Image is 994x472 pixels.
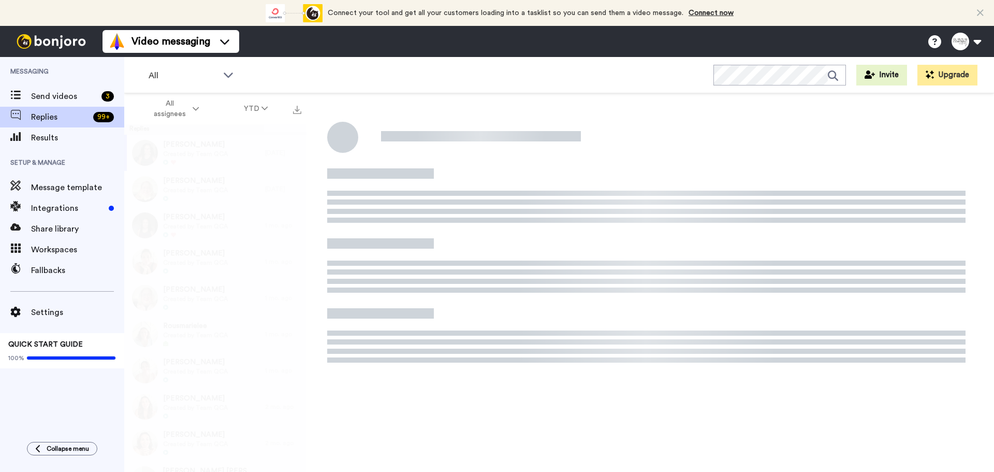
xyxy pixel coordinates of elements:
[31,111,89,123] span: Replies
[163,367,228,376] span: Created by Team QCA
[132,176,158,202] img: 9fa1040b-45d7-4293-8f5d-702a1c0af053-thumb.jpg
[163,248,228,259] span: [PERSON_NAME]
[31,264,124,277] span: Fallbacks
[124,425,306,461] a: [PERSON_NAME]Created by Team QCA2 mo. ago
[163,284,228,295] span: [PERSON_NAME]
[163,186,228,194] span: Created by Team QCA
[124,244,306,280] a: [PERSON_NAME]Created by Team QCA1 mo. ago
[163,404,228,412] span: Created by Team QCA
[265,258,301,266] div: 1 mo. ago
[293,106,301,114] img: export.svg
[93,112,114,122] div: 99 +
[124,316,306,352] a: RousmarieleeCreated by Team QCA1 mo. ago
[132,321,158,347] img: b962b962-a46d-4490-b361-99ce93977d59-thumb.jpg
[132,357,158,383] img: 03beced3-5ac1-498c-b211-006333664032-thumb.jpg
[222,99,290,118] button: YTD
[163,295,228,303] span: Created by Team QCA
[8,341,83,348] span: QUICK START GUIDE
[132,430,158,456] img: 0e16e4fb-aa00-4321-838b-e7c57e050c1f-thumb.jpg
[132,394,158,420] img: d698f547-17d3-456f-8cda-5a1077c63d21-thumb.jpg
[132,249,158,275] img: 792400da-58ba-4442-8d63-efda9c45116f-thumb.jpg
[163,259,228,267] span: Created by Team QCA
[689,9,734,17] a: Connect now
[124,135,306,171] a: [PERSON_NAME]Created by Team QCA[DATE]
[163,321,228,331] span: Rousmarielee
[265,366,301,375] div: 1 mo. ago
[163,440,228,448] span: Created by Team QCA
[8,354,24,362] span: 100%
[124,207,306,244] a: [PERSON_NAME]Created by Team QCA1 mo. ago
[132,140,158,166] img: 865bb207-6efa-4e33-b0ed-347afdd1d52c-thumb.jpg
[856,65,907,85] button: Invite
[124,352,306,389] a: [PERSON_NAME]Created by Team QCA1 mo. ago
[163,393,228,404] span: [PERSON_NAME]
[149,69,218,82] span: All
[132,212,158,238] img: c61698e8-ebe4-46e2-9efd-58e84228a016-thumb.jpg
[163,150,228,158] span: Created by Team QCA
[31,306,124,319] span: Settings
[265,403,301,411] div: 2 mo. ago
[163,331,228,339] span: Created by Team QCA
[31,90,97,103] span: Send videos
[265,439,301,447] div: 2 mo. ago
[31,202,105,214] span: Integrations
[12,34,90,49] img: bj-logo-header-white.svg
[124,389,306,425] a: [PERSON_NAME]Created by Team QCA2 mo. ago
[328,9,683,17] span: Connect your tool and get all your customers loading into a tasklist so you can send them a video...
[126,94,222,123] button: All assignees
[163,212,228,222] span: [PERSON_NAME]
[265,221,301,230] div: 1 mo. ago
[163,139,228,150] span: [PERSON_NAME]
[31,223,124,235] span: Share library
[109,33,125,50] img: vm-color.svg
[917,65,977,85] button: Upgrade
[27,442,97,455] button: Collapse menu
[163,357,228,367] span: [PERSON_NAME]
[31,244,124,256] span: Workspaces
[149,98,191,119] span: All assignees
[131,34,210,49] span: Video messaging
[124,171,306,207] a: [PERSON_NAME]Created by Team QCA[DATE]
[31,132,124,144] span: Results
[124,124,306,135] div: Replies
[163,222,228,231] span: Created by Team QCA
[266,4,323,22] div: animation
[163,176,228,186] span: [PERSON_NAME]
[265,149,301,157] div: [DATE]
[47,445,89,453] span: Collapse menu
[265,330,301,338] div: 1 mo. ago
[132,285,158,311] img: 844e8b6d-e4c3-4e26-9598-093f8fcf2122-thumb.jpg
[31,181,124,194] span: Message template
[290,101,304,117] button: Export all results that match these filters now.
[101,91,114,102] div: 3
[265,185,301,193] div: [DATE]
[163,430,228,440] span: [PERSON_NAME]
[265,294,301,302] div: 1 mo. ago
[124,280,306,316] a: [PERSON_NAME]Created by Team QCA1 mo. ago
